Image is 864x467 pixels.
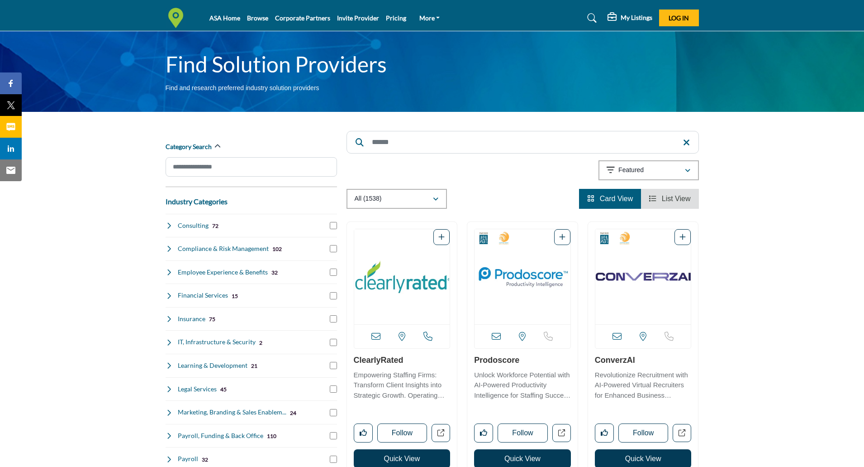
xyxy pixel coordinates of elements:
div: 2 Results For IT, Infrastructure & Security [259,338,262,347]
h2: Category Search [166,142,212,151]
div: 24 Results For Marketing, Branding & Sales Enablement [290,409,296,417]
button: Follow [618,424,669,443]
span: List View [662,195,691,202]
h4: Payroll, Funding & Back Office: Comprehensive back-office support including payroll processing an... [178,431,263,440]
input: Select Marketing, Branding & Sales Enablement checkbox [330,409,337,416]
h4: Payroll: Dedicated payroll processing services for staffing companies. [178,454,198,463]
input: Search [347,131,699,154]
li: Card View [579,189,641,209]
h3: Prodoscore [474,356,571,366]
h4: Marketing, Branding & Sales Enablement: Marketing strategies, brand development, and sales tools ... [178,408,286,417]
input: Select Insurance checkbox [330,315,337,323]
b: 110 [267,433,276,439]
a: Open clearlyrated in new tab [432,424,450,443]
b: 32 [271,270,278,276]
a: Empowering Staffing Firms: Transform Client Insights into Strategic Growth. Operating within the ... [354,368,451,401]
li: List View [641,189,698,209]
b: 102 [272,246,282,252]
div: My Listings [608,13,652,24]
h1: Find Solution Providers [166,50,387,78]
div: 45 Results For Legal Services [220,385,227,393]
h4: Employee Experience & Benefits: Solutions for enhancing workplace culture, employee satisfaction,... [178,268,268,277]
p: Revolutionize Recruitment with AI-Powered Virtual Recruiters for Enhanced Business Success. The c... [595,370,692,401]
button: Follow [498,424,548,443]
input: Select Employee Experience & Benefits checkbox [330,269,337,276]
h3: ClearlyRated [354,356,451,366]
button: Like listing [354,424,373,443]
p: Empowering Staffing Firms: Transform Client Insights into Strategic Growth. Operating within the ... [354,370,451,401]
div: 110 Results For Payroll, Funding & Back Office [267,432,276,440]
button: Industry Categories [166,196,228,207]
button: All (1538) [347,189,447,209]
p: Find and research preferred industry solution providers [166,84,319,93]
input: Select Legal Services checkbox [330,385,337,393]
a: ClearlyRated [354,356,404,365]
a: Open converzai in new tab [673,424,691,443]
h4: Compliance & Risk Management: Services to ensure staffing companies meet regulatory requirements ... [178,244,269,253]
h4: Learning & Development: Training programs and educational resources to enhance staffing professio... [178,361,247,370]
input: Select Payroll, Funding & Back Office checkbox [330,432,337,439]
b: 75 [209,316,215,323]
button: Featured [598,160,699,180]
a: Add To List [438,233,445,241]
b: 24 [290,410,296,416]
div: 15 Results For Financial Services [232,292,238,300]
a: View Card [587,195,633,202]
h3: ConverzAI [595,356,692,366]
span: Log In [669,14,689,22]
a: Open Listing in new tab [595,229,691,324]
div: 32 Results For Payroll [202,455,208,463]
p: Unlock Workforce Potential with AI-Powered Productivity Intelligence for Staffing Success In the ... [474,370,571,401]
a: Prodoscore [474,356,519,365]
a: Open Listing in new tab [354,229,450,324]
input: Select Compliance & Risk Management checkbox [330,245,337,252]
h4: Legal Services: Employment law expertise and legal counsel focused on staffing industry regulations. [178,385,217,394]
a: Open prodoscore in new tab [552,424,571,443]
h4: IT, Infrastructure & Security: Technology infrastructure, cybersecurity, and IT support services ... [178,337,256,347]
div: 21 Results For Learning & Development [251,361,257,370]
p: Featured [618,166,644,175]
button: Like listing [474,424,493,443]
a: Invite Provider [337,14,379,22]
img: 2025 Staffing World Exhibitors Badge Icon [497,231,511,245]
input: Select IT, Infrastructure & Security checkbox [330,339,337,346]
a: Search [579,11,603,25]
h4: Insurance: Specialized insurance coverage including professional liability and workers' compensat... [178,314,205,323]
div: 32 Results For Employee Experience & Benefits [271,268,278,276]
input: Select Learning & Development checkbox [330,362,337,369]
span: Card View [600,195,633,202]
img: ConverzAI [595,229,691,324]
button: Like listing [595,424,614,443]
a: Browse [247,14,268,22]
a: Add To List [679,233,686,241]
a: Add To List [559,233,565,241]
b: 15 [232,293,238,299]
img: Site Logo [166,8,190,28]
img: Prodoscore [475,229,570,324]
img: ClearlyRated [354,229,450,324]
h4: Consulting: Strategic advisory services to help staffing firms optimize operations and grow their... [178,221,209,230]
img: Corporate Partners Badge Icon [477,231,490,245]
input: Select Financial Services checkbox [330,292,337,299]
a: ASA Home [209,14,240,22]
div: 72 Results For Consulting [212,221,218,230]
b: 2 [259,340,262,346]
a: More [413,12,446,24]
input: Select Consulting checkbox [330,222,337,229]
b: 32 [202,457,208,463]
a: ConverzAI [595,356,635,365]
div: 75 Results For Insurance [209,315,215,323]
b: 45 [220,386,227,393]
button: Log In [659,10,699,26]
b: 72 [212,223,218,229]
b: 21 [251,363,257,369]
div: 102 Results For Compliance & Risk Management [272,245,282,253]
img: 2025 Staffing World Exhibitors Badge Icon [618,231,631,245]
a: Unlock Workforce Potential with AI-Powered Productivity Intelligence for Staffing Success In the ... [474,368,571,401]
a: Open Listing in new tab [475,229,570,324]
a: View List [649,195,690,202]
h5: My Listings [621,14,652,22]
input: Select Payroll checkbox [330,456,337,463]
p: All (1538) [355,194,382,203]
